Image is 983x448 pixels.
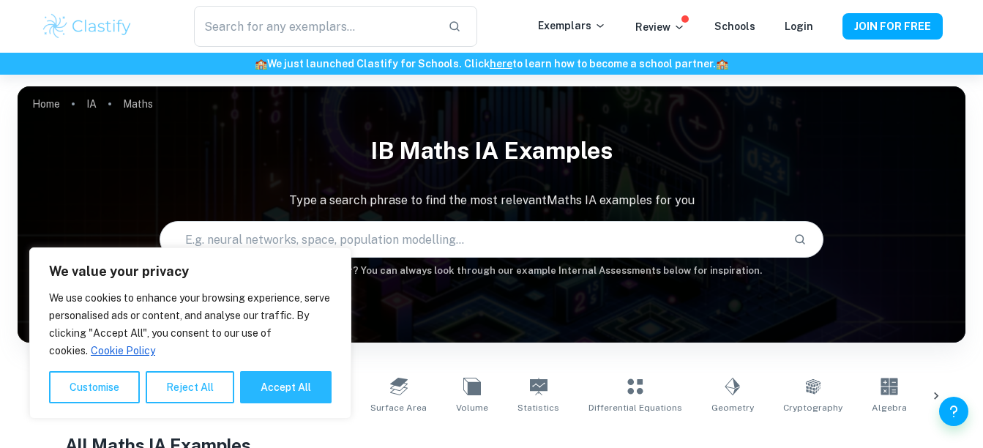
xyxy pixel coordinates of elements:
[194,6,436,47] input: Search for any exemplars...
[41,12,134,41] img: Clastify logo
[939,397,968,426] button: Help and Feedback
[456,401,488,414] span: Volume
[146,371,234,403] button: Reject All
[240,371,332,403] button: Accept All
[711,401,754,414] span: Geometry
[86,94,97,114] a: IA
[635,19,685,35] p: Review
[49,289,332,359] p: We use cookies to enhance your browsing experience, serve personalised ads or content, and analys...
[714,20,755,32] a: Schools
[490,58,512,70] a: here
[90,344,156,357] a: Cookie Policy
[49,371,140,403] button: Customise
[49,263,332,280] p: We value your privacy
[517,401,559,414] span: Statistics
[716,58,728,70] span: 🏫
[3,56,980,72] h6: We just launched Clastify for Schools. Click to learn how to become a school partner.
[18,264,965,278] h6: Not sure what to search for? You can always look through our example Internal Assessments below f...
[872,401,907,414] span: Algebra
[18,127,965,174] h1: IB Maths IA examples
[123,96,153,112] p: Maths
[370,401,427,414] span: Surface Area
[788,227,812,252] button: Search
[18,192,965,209] p: Type a search phrase to find the most relevant Maths IA examples for you
[538,18,606,34] p: Exemplars
[783,401,842,414] span: Cryptography
[785,20,813,32] a: Login
[255,58,267,70] span: 🏫
[160,219,782,260] input: E.g. neural networks, space, population modelling...
[588,401,682,414] span: Differential Equations
[842,13,943,40] button: JOIN FOR FREE
[29,247,351,419] div: We value your privacy
[32,94,60,114] a: Home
